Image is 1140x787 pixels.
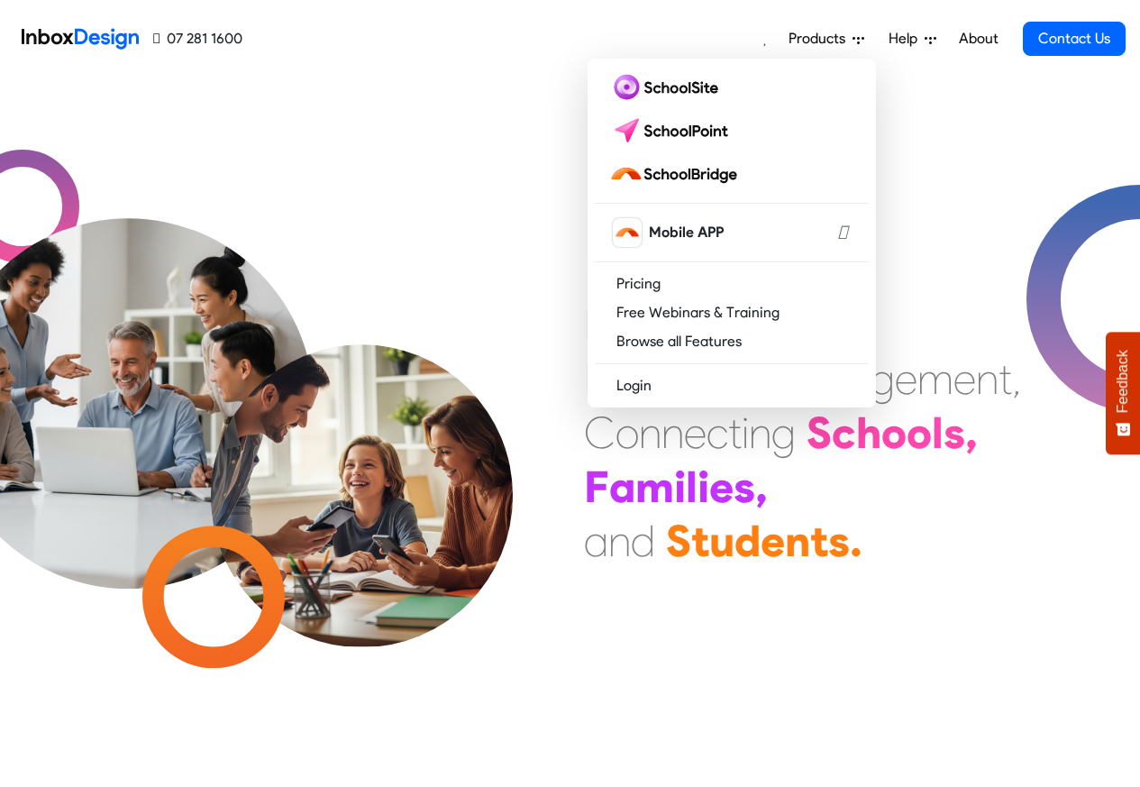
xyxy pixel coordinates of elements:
[807,406,832,460] div: S
[976,352,999,406] div: n
[584,460,609,514] div: F
[1115,350,1131,413] span: Feedback
[953,352,976,406] div: e
[785,514,810,568] div: n
[828,514,850,568] div: s
[649,222,724,243] span: Mobile APP
[742,406,749,460] div: i
[631,514,655,568] div: d
[153,28,242,50] a: 07 281 1600
[781,21,871,57] a: Products
[691,514,709,568] div: t
[728,406,742,460] div: t
[953,21,1003,57] a: About
[761,514,785,568] div: e
[595,270,869,298] a: Pricing
[609,73,725,102] img: schoolsite logo
[965,406,978,460] div: ,
[707,406,728,460] div: c
[584,352,606,406] div: E
[686,460,698,514] div: l
[584,297,619,352] div: M
[588,59,876,407] div: Products
[881,406,907,460] div: o
[832,406,856,460] div: c
[595,371,869,400] a: Login
[709,514,734,568] div: u
[907,406,932,460] div: o
[1023,22,1126,56] a: Contact Us
[709,460,734,514] div: e
[698,460,709,514] div: i
[771,406,796,460] div: g
[616,406,639,460] div: o
[749,406,771,460] div: n
[674,460,686,514] div: i
[850,514,862,568] div: .
[889,28,925,50] span: Help
[609,160,744,188] img: schoolbridge logo
[755,460,768,514] div: ,
[856,406,881,460] div: h
[734,460,755,514] div: s
[608,514,631,568] div: n
[1106,332,1140,454] button: Feedback - Show survey
[584,297,1021,568] div: Maximising Efficient & Engagement, Connecting Schools, Families, and Students.
[895,352,917,406] div: e
[635,460,674,514] div: m
[584,514,608,568] div: a
[666,514,691,568] div: S
[1012,352,1021,406] div: ,
[609,460,635,514] div: a
[173,270,551,647] img: parents_with_child.png
[609,116,736,145] img: schoolpoint logo
[932,406,944,460] div: l
[661,406,684,460] div: n
[999,352,1012,406] div: t
[595,298,869,327] a: Free Webinars & Training
[639,406,661,460] div: n
[613,218,642,247] img: schoolbridge icon
[944,406,965,460] div: s
[881,21,944,57] a: Help
[595,211,869,254] a: schoolbridge icon Mobile APP
[871,352,895,406] div: g
[684,406,707,460] div: e
[810,514,828,568] div: t
[734,514,761,568] div: d
[917,352,953,406] div: m
[789,28,853,50] span: Products
[595,327,869,356] a: Browse all Features
[584,406,616,460] div: C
